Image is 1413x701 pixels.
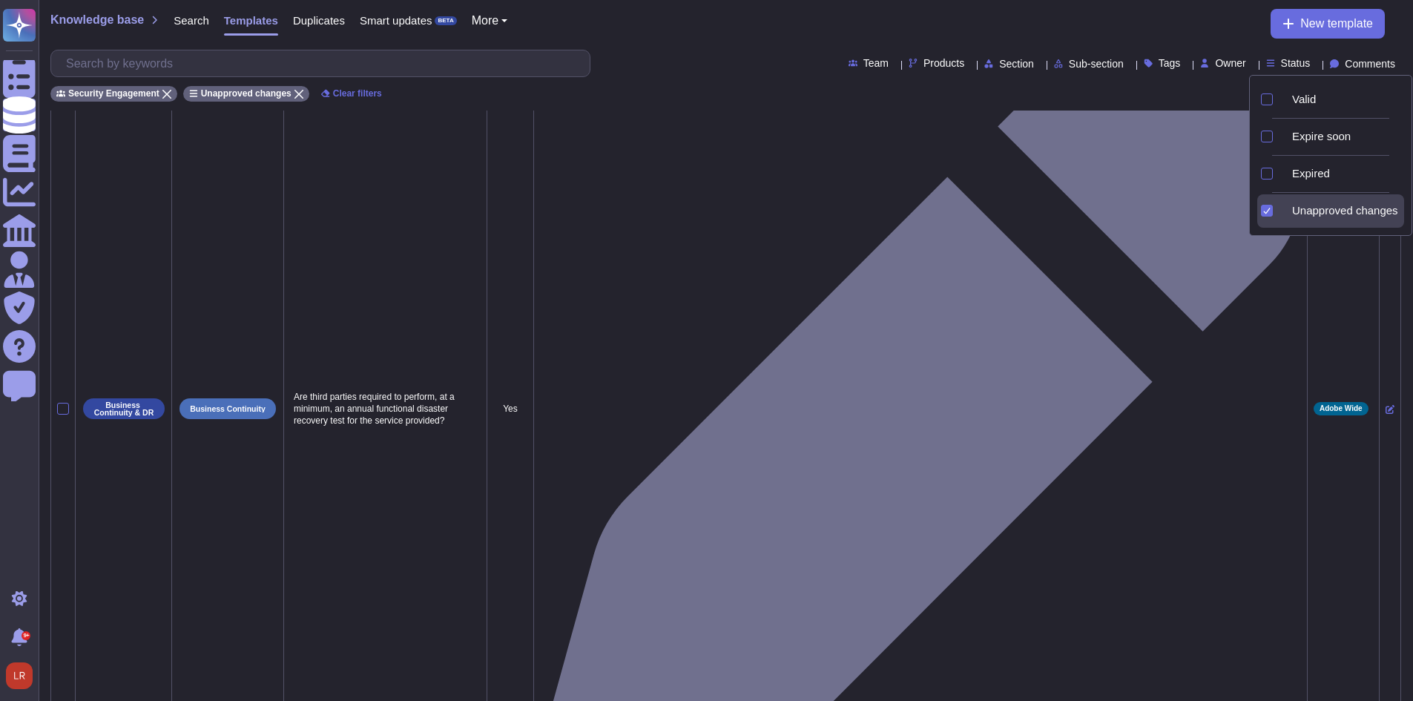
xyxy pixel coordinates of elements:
p: Are third parties required to perform, at a minimum, an annual functional disaster recovery test ... [290,387,481,430]
span: Templates [224,15,278,26]
span: Owner [1215,58,1245,68]
span: Tags [1159,58,1181,68]
div: Valid [1280,83,1404,116]
div: Expire soon [1280,120,1404,154]
div: Valid [1292,93,1398,106]
div: Unapproved changes [1280,194,1404,228]
p: Business Continuity & DR [88,401,159,417]
span: Duplicates [293,15,345,26]
div: Expired [1292,167,1398,180]
span: Status [1281,58,1311,68]
span: Expired [1292,167,1330,180]
span: Smart updates [360,15,432,26]
span: Expire soon [1292,130,1351,143]
input: Search by keywords [59,50,590,76]
p: Business Continuity [190,405,266,413]
div: Expire soon [1292,130,1398,143]
span: Search [174,15,209,26]
div: 9+ [22,631,30,640]
button: user [3,659,43,692]
span: Sub-section [1069,59,1124,69]
span: Products [923,58,964,68]
span: Security Engagement [68,89,159,98]
button: More [472,15,508,27]
div: Expire soon [1280,128,1286,145]
span: New template [1300,18,1373,30]
span: Clear filters [333,89,382,98]
span: Valid [1292,93,1316,106]
div: Expired [1280,165,1286,182]
button: New template [1271,9,1385,39]
span: More [472,15,498,27]
span: Unapproved changes [201,89,292,98]
p: Yes [493,403,527,415]
span: Knowledge base [50,14,144,26]
div: Expired [1280,157,1404,191]
span: Unapproved changes [1292,204,1398,217]
img: user [6,662,33,689]
div: BETA [435,16,456,25]
div: Unapproved changes [1280,203,1286,220]
div: Valid [1280,91,1286,108]
span: Comments [1345,59,1395,69]
span: Adobe Wide [1320,405,1363,412]
span: Team [863,58,889,68]
span: Section [999,59,1034,69]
